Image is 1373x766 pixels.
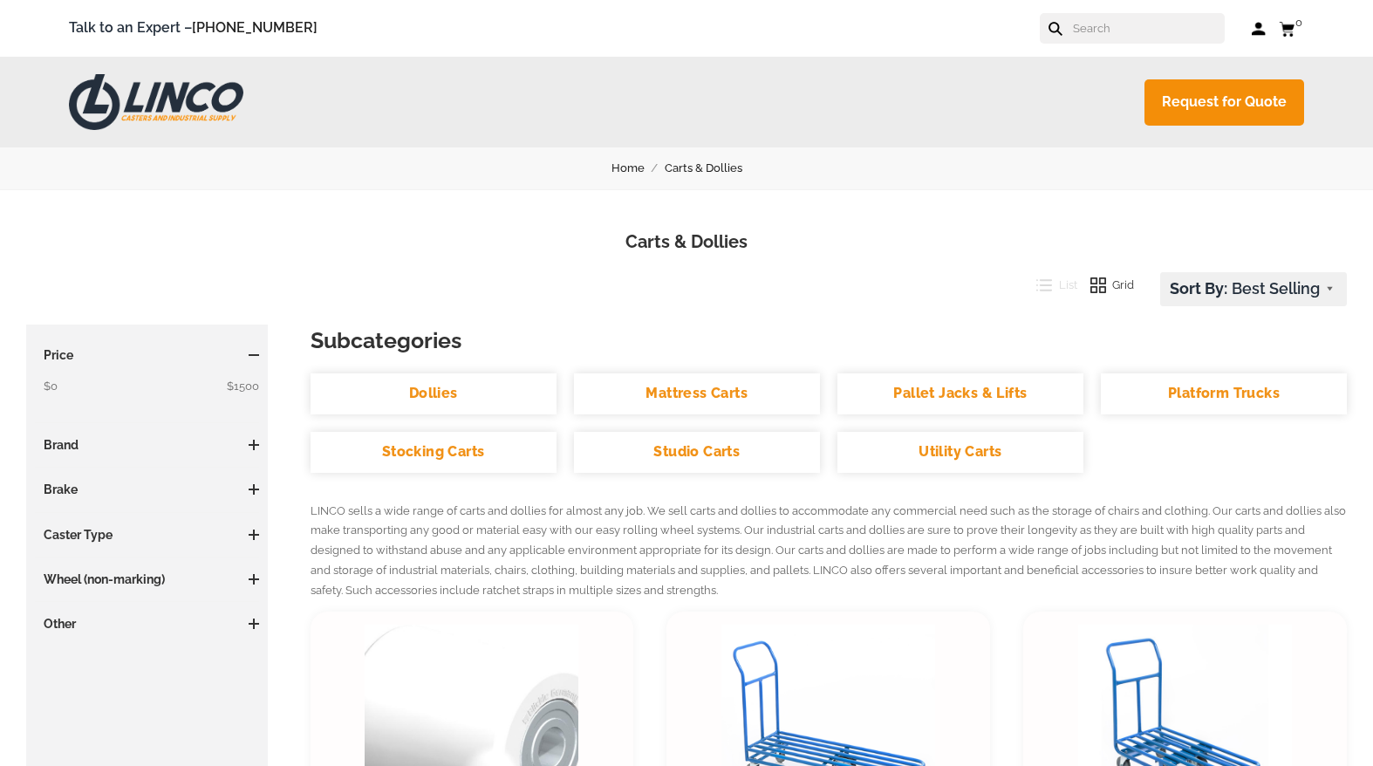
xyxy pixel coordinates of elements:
[35,436,259,454] h3: Brand
[192,19,318,36] a: [PHONE_NUMBER]
[1144,79,1304,126] a: Request for Quote
[1251,20,1266,38] a: Log in
[611,159,665,178] a: Home
[837,432,1083,473] a: Utility Carts
[1077,272,1135,298] button: Grid
[35,571,259,588] h3: Wheel (non-marking)
[837,373,1083,414] a: Pallet Jacks & Lifts
[311,373,557,414] a: Dollies
[1071,13,1225,44] input: Search
[69,74,243,130] img: LINCO CASTERS & INDUSTRIAL SUPPLY
[44,380,58,393] span: $0
[1023,272,1077,298] button: List
[311,325,1347,356] h3: Subcategories
[574,373,820,414] a: Mattress Carts
[35,481,259,498] h3: Brake
[665,159,762,178] a: Carts & Dollies
[311,502,1347,601] p: LINCO sells a wide range of carts and dollies for almost any job. We sell carts and dollies to ac...
[26,229,1347,255] h1: Carts & Dollies
[1295,16,1302,29] span: 0
[35,615,259,633] h3: Other
[1279,17,1304,39] a: 0
[311,432,557,473] a: Stocking Carts
[35,346,259,364] h3: Price
[574,432,820,473] a: Studio Carts
[1101,373,1347,414] a: Platform Trucks
[69,17,318,40] span: Talk to an Expert –
[227,377,259,396] span: $1500
[35,526,259,544] h3: Caster Type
